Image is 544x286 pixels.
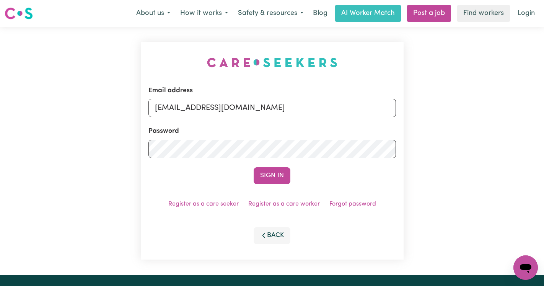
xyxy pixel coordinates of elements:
[248,201,320,207] a: Register as a care worker
[457,5,510,22] a: Find workers
[148,99,396,117] input: Email address
[308,5,332,22] a: Blog
[168,201,239,207] a: Register as a care seeker
[254,167,290,184] button: Sign In
[131,5,175,21] button: About us
[407,5,451,22] a: Post a job
[254,227,290,244] button: Back
[329,201,376,207] a: Forgot password
[233,5,308,21] button: Safety & resources
[513,5,539,22] a: Login
[513,255,538,280] iframe: Button to launch messaging window
[148,126,179,136] label: Password
[175,5,233,21] button: How it works
[5,5,33,22] a: Careseekers logo
[335,5,401,22] a: AI Worker Match
[148,86,193,96] label: Email address
[5,7,33,20] img: Careseekers logo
